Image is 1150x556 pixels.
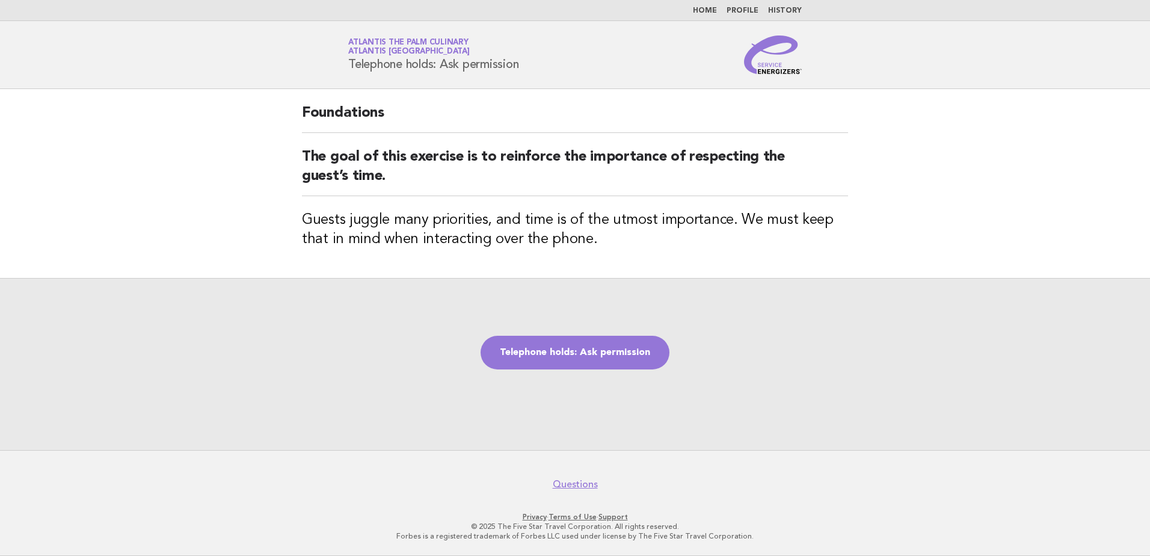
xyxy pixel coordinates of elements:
a: Telephone holds: Ask permission [481,336,669,369]
h3: Guests juggle many priorities, and time is of the utmost importance. We must keep that in mind wh... [302,211,848,249]
a: Home [693,7,717,14]
span: Atlantis [GEOGRAPHIC_DATA] [348,48,470,56]
img: Service Energizers [744,36,802,74]
a: Questions [553,478,598,490]
p: © 2025 The Five Star Travel Corporation. All rights reserved. [207,522,943,531]
h2: Foundations [302,103,848,133]
p: Forbes is a registered trademark of Forbes LLC used under license by The Five Star Travel Corpora... [207,531,943,541]
h2: The goal of this exercise is to reinforce the importance of respecting the guest’s time. [302,147,848,196]
a: Profile [727,7,758,14]
h1: Telephone holds: Ask permission [348,39,518,70]
a: Privacy [523,513,547,521]
a: Atlantis The Palm CulinaryAtlantis [GEOGRAPHIC_DATA] [348,39,470,55]
a: Terms of Use [549,513,597,521]
a: History [768,7,802,14]
a: Support [598,513,628,521]
p: · · [207,512,943,522]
